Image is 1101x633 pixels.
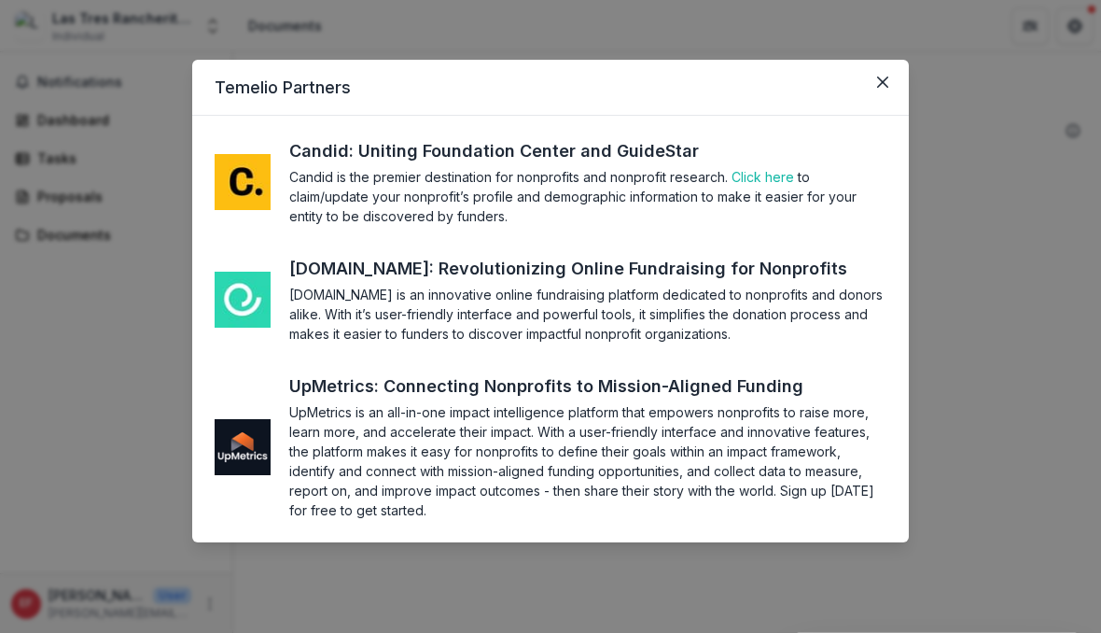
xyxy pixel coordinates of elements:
[192,60,909,116] header: Temelio Partners
[289,373,838,399] a: UpMetrics: Connecting Nonprofits to Mission-Aligned Funding
[868,67,898,97] button: Close
[289,402,886,520] section: UpMetrics is an all-in-one impact intelligence platform that empowers nonprofits to raise more, l...
[215,419,271,475] img: me
[289,167,886,226] section: Candid is the premier destination for nonprofits and nonprofit research. to claim/update your non...
[289,138,733,163] a: Candid: Uniting Foundation Center and GuideStar
[732,169,794,185] a: Click here
[215,272,271,328] img: me
[215,154,271,210] img: me
[289,256,882,281] a: [DOMAIN_NAME]: Revolutionizing Online Fundraising for Nonprofits
[289,285,886,344] section: [DOMAIN_NAME] is an innovative online fundraising platform dedicated to nonprofits and donors ali...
